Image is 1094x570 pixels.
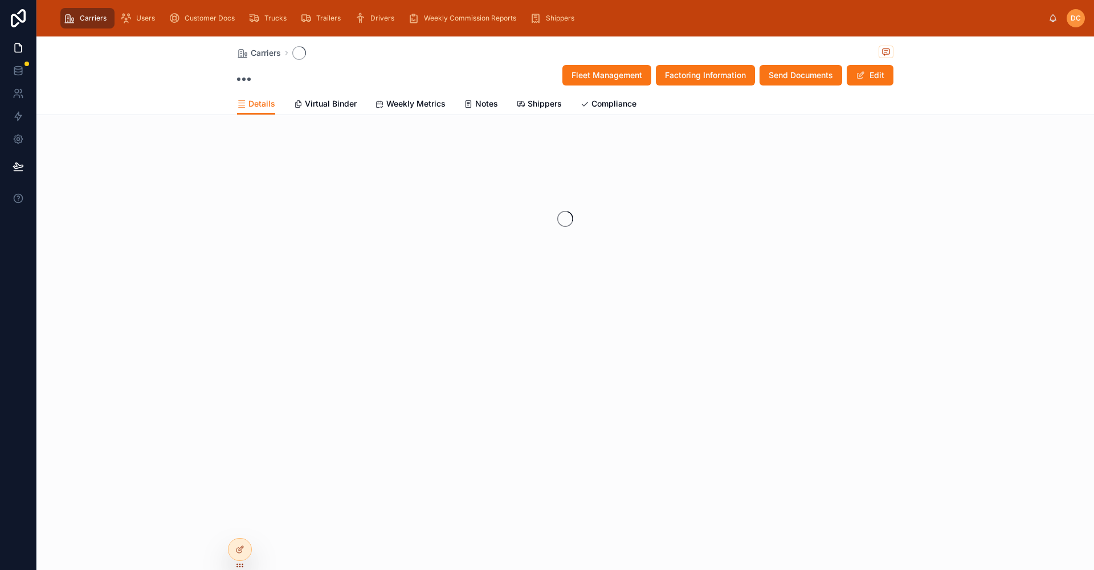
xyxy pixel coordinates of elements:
span: Drivers [370,14,394,23]
span: Details [248,98,275,109]
a: Shippers [526,8,582,28]
a: Trailers [297,8,349,28]
span: Send Documents [769,70,833,81]
a: Compliance [580,93,636,116]
a: Drivers [351,8,402,28]
span: Shippers [546,14,574,23]
span: Factoring Information [665,70,746,81]
span: Weekly Commission Reports [424,14,516,23]
span: Users [136,14,155,23]
span: Virtual Binder [305,98,357,109]
button: Send Documents [760,65,842,85]
span: DC [1071,14,1081,23]
a: Shippers [516,93,562,116]
button: Factoring Information [656,65,755,85]
span: Notes [475,98,498,109]
a: Weekly Metrics [375,93,446,116]
a: Virtual Binder [293,93,357,116]
span: Weekly Metrics [386,98,446,109]
button: Edit [847,65,893,85]
span: Trucks [264,14,287,23]
a: Details [237,93,275,115]
a: Trucks [245,8,295,28]
span: Trailers [316,14,341,23]
span: Customer Docs [185,14,235,23]
span: Carriers [251,47,281,59]
a: Users [117,8,163,28]
div: scrollable content [55,6,1048,31]
a: Weekly Commission Reports [405,8,524,28]
span: Compliance [591,98,636,109]
span: Shippers [528,98,562,109]
a: Customer Docs [165,8,243,28]
a: Carriers [237,47,281,59]
button: Fleet Management [562,65,651,85]
span: Carriers [80,14,107,23]
span: Fleet Management [572,70,642,81]
a: Notes [464,93,498,116]
a: Carriers [60,8,115,28]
